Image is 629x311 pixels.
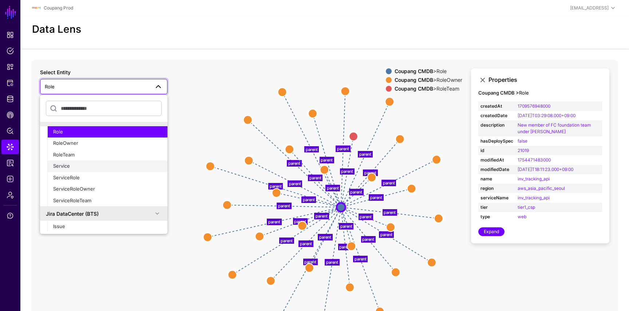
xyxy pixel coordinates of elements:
text: parent [304,259,316,264]
a: Dashboard [1,28,19,42]
text: parent [360,214,372,219]
text: parent [339,244,351,249]
a: 21019 [518,148,529,153]
text: parent [380,232,392,237]
div: > RoleTeam [393,86,464,92]
span: Role [45,84,55,89]
strong: createdDate [480,112,513,119]
span: Dashboard [7,31,14,39]
text: parent [341,169,353,174]
img: svg+xml;base64,PHN2ZyBpZD0iTG9nbyIgeG1sbnM9Imh0dHA6Ly93d3cudzMub3JnLzIwMDAvc3ZnIiB3aWR0aD0iMTIxLj... [32,4,41,12]
span: Support [7,212,14,219]
a: SGNL [4,4,17,20]
div: Jira DataCenter (BTS) [46,210,153,218]
text: parent [309,175,321,180]
a: aws_asia_pacific_seoul [518,186,565,191]
text: parent [340,224,352,229]
strong: description [480,122,513,128]
span: Policies [7,47,14,55]
span: Service [53,163,70,169]
text: parent [350,189,362,194]
span: ServiceRoleTeam [53,198,91,203]
text: parent [270,184,282,189]
strong: type [480,214,513,220]
a: CAEP Hub [1,108,19,122]
text: parent [321,158,333,163]
h3: Properties [488,76,602,83]
button: ServiceRole [47,172,167,184]
span: CAEP Hub [7,111,14,119]
text: parent [319,235,331,240]
strong: createdAt [480,103,513,109]
a: tier1_csp [518,204,535,210]
strong: name [480,176,513,182]
button: Role [47,126,167,138]
text: parent [289,181,301,186]
text: parent [281,238,293,243]
text: parent [359,151,371,156]
div: > RoleOwner [393,77,464,83]
span: Access Reporting [7,159,14,167]
a: inv_tracking_api [518,195,550,200]
text: parent [303,197,315,202]
a: Logs [1,172,19,186]
button: RoleTeam [47,149,167,161]
span: Admin [7,191,14,199]
text: parent [326,259,338,264]
div: [EMAIL_ADDRESS] [570,5,609,11]
label: Select Entity [40,68,71,76]
span: Snippets [7,63,14,71]
text: parent [355,256,367,262]
text: parent [300,241,312,246]
span: Data Lens [7,143,14,151]
a: Policies [1,44,19,58]
text: parent [294,219,306,224]
text: parent [337,146,349,151]
text: parent [327,186,339,191]
h2: Data Lens [32,23,81,36]
strong: region [480,185,513,192]
text: parent [278,203,290,208]
a: inv_tracking_api [518,176,550,182]
button: Issue [47,221,167,232]
a: 1709576948000 [518,103,550,109]
a: Policy Lens [1,124,19,138]
span: Role [53,129,63,135]
text: parent [383,180,395,186]
span: ServiceRole [53,175,80,180]
span: RoleTeam [53,152,75,158]
div: > Role [393,68,464,74]
text: parent [306,147,318,152]
strong: Coupang CMDB [395,77,433,83]
button: Service [47,160,167,172]
strong: tier [480,204,513,211]
a: [DATE]T03:29:08.000+09:00 [518,113,575,118]
button: ServiceRoleOwner [47,183,167,195]
strong: Coupang CMDB [395,68,433,74]
a: Access Reporting [1,156,19,170]
a: Identity Data Fabric [1,92,19,106]
a: Data Lens [1,140,19,154]
strong: modifiedDate [480,166,513,173]
text: parent [370,195,382,200]
span: Issue [53,223,65,229]
button: RoleOwner [47,137,167,149]
strong: serviceName [480,195,513,201]
h4: Role [478,90,602,96]
span: Identity Data Fabric [7,95,14,103]
text: parent [288,160,300,166]
a: false [518,138,527,144]
a: Coupang Prod [44,5,73,11]
a: Protected Systems [1,76,19,90]
strong: id [480,147,513,154]
strong: modifiedAt [480,157,513,163]
text: parent [268,219,280,224]
a: web [518,214,526,219]
strong: hasDeploySpec [480,138,513,144]
a: [DATE]T18:11:23.000+09:00 [518,167,573,172]
text: parent [364,170,376,175]
text: parent [316,214,328,219]
strong: Coupang CMDB > [478,90,519,96]
text: parent [362,237,374,242]
span: ServiceRoleOwner [53,186,95,192]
